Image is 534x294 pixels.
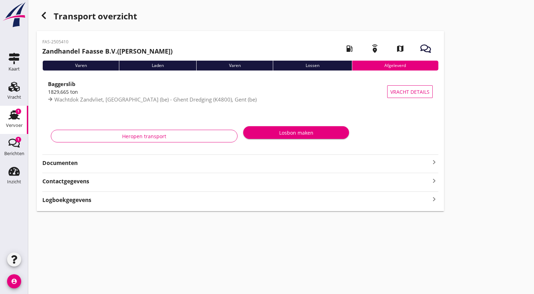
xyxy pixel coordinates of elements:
[4,151,24,156] div: Berichten
[273,61,352,71] div: Lossen
[430,195,438,204] i: keyboard_arrow_right
[51,130,238,142] button: Heropen transport
[249,129,343,136] div: Losbon maken
[16,137,21,142] div: 1
[42,47,117,55] strong: Zandhandel Faasse B.V.
[42,177,89,185] strong: Contactgegevens
[340,39,359,59] i: local_gas_station
[42,196,91,204] strong: Logboekgegevens
[42,61,119,71] div: Varen
[42,76,438,107] a: Baggerslib1829,665 tonWachtdok Zandvliet, [GEOGRAPHIC_DATA] (be) - Ghent Dredging (K4800), Gent (...
[54,10,137,22] font: Transport overzicht
[7,179,21,184] div: Inzicht
[365,39,385,59] i: emergency_share
[352,61,438,71] div: Afgeleverd
[16,109,21,114] div: 1
[48,88,387,96] div: 1829,665 ton
[54,96,257,103] span: Wachtdok Zandvliet, [GEOGRAPHIC_DATA] (be) - Ghent Dredging (K4800), Gent (be)
[7,95,21,99] div: Vracht
[42,39,173,45] p: FAS-2505410
[48,80,76,87] strong: Baggerslib
[390,88,430,96] span: Vracht details
[430,176,438,185] i: keyboard_arrow_right
[430,158,438,166] i: keyboard_arrow_right
[6,123,23,128] div: Vervoer
[119,61,196,71] div: Laden
[243,126,349,139] button: Losbon maken
[387,85,433,98] button: Vracht details
[8,67,20,71] div: Kaart
[42,159,430,167] strong: Documenten
[42,47,173,56] h2: ([PERSON_NAME])
[196,61,273,71] div: Varen
[1,2,27,28] img: logo-small.a267ee39.svg
[390,39,410,59] i: map
[7,274,21,288] i: account_circle
[57,133,232,140] div: Heropen transport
